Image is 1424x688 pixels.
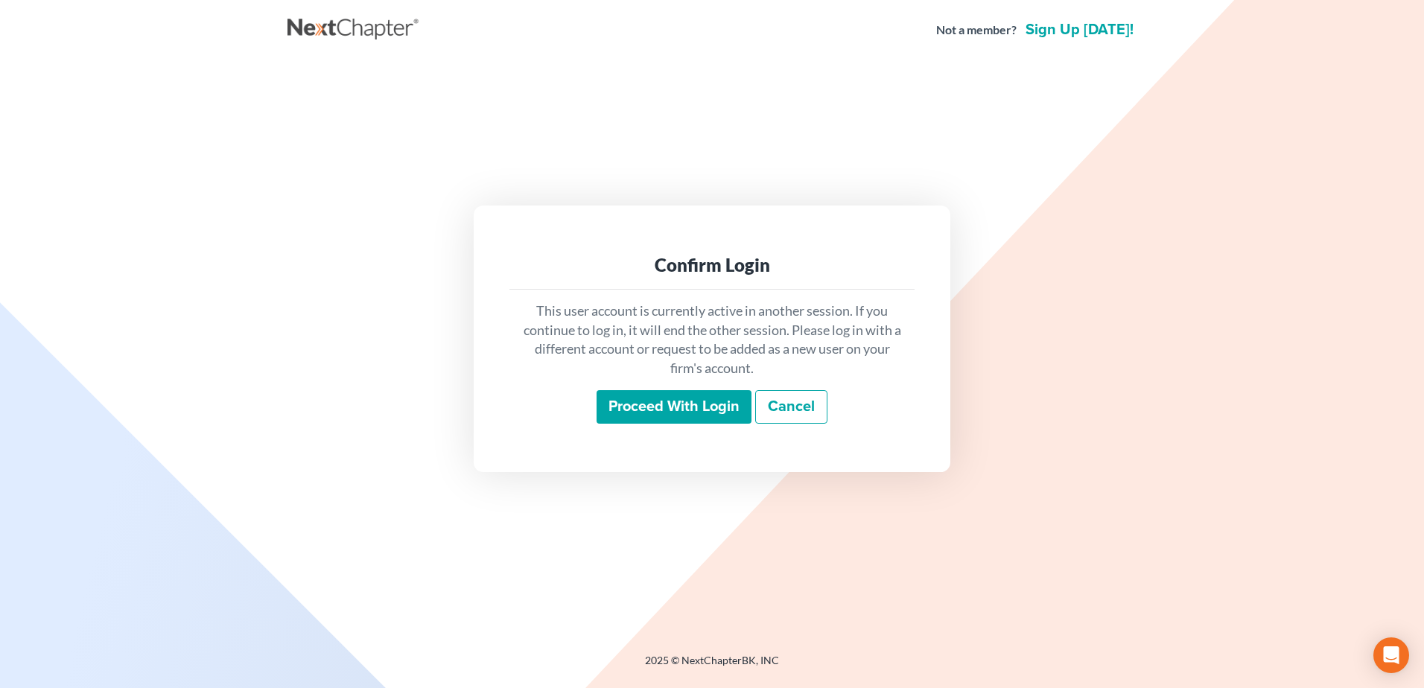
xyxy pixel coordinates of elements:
[755,390,827,424] a: Cancel
[1023,22,1137,37] a: Sign up [DATE]!
[521,253,903,277] div: Confirm Login
[597,390,751,424] input: Proceed with login
[521,302,903,378] p: This user account is currently active in another session. If you continue to log in, it will end ...
[287,653,1137,680] div: 2025 © NextChapterBK, INC
[936,22,1017,39] strong: Not a member?
[1373,637,1409,673] div: Open Intercom Messenger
